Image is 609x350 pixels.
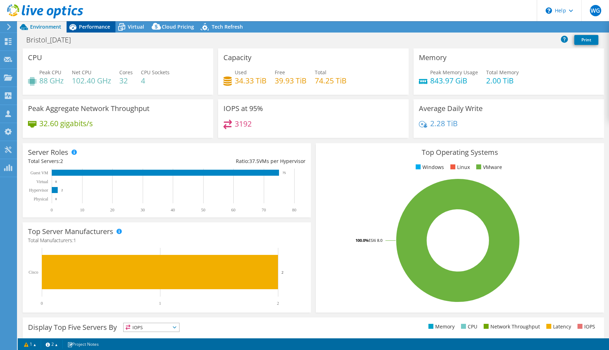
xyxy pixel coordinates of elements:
span: 37.5 [249,158,259,164]
h4: Total Manufacturers: [28,237,306,244]
span: Peak CPU [39,69,61,76]
a: Print [574,35,598,45]
text: Hypervisor [29,188,48,193]
span: Performance [79,23,110,30]
span: Environment [30,23,61,30]
span: Peak Memory Usage [430,69,478,76]
text: 0 [41,301,43,306]
h3: Server Roles [28,148,68,156]
text: Virtual [36,179,49,184]
text: 0 [55,180,57,183]
a: 2 [41,340,63,349]
span: Cloud Pricing [162,23,194,30]
span: WG [590,5,601,16]
span: Cores [119,69,133,76]
li: CPU [459,323,477,331]
a: 1 [19,340,41,349]
span: IOPS [124,323,179,332]
text: 2 [277,301,279,306]
svg: \n [546,7,552,14]
h4: 74.25 TiB [315,77,347,84]
span: Used [235,69,247,76]
text: 40 [171,208,175,212]
li: Windows [414,163,444,171]
h4: 4 [141,77,170,84]
tspan: 100.0% [355,238,369,243]
text: Physical [34,197,48,202]
text: 2 [281,270,284,274]
span: CPU Sockets [141,69,170,76]
h3: Top Operating Systems [321,148,599,156]
text: 0 [55,197,57,201]
span: Free [275,69,285,76]
h4: 102.40 GHz [72,77,111,84]
li: Latency [545,323,571,331]
text: Cisco [29,270,38,275]
span: Net CPU [72,69,91,76]
li: IOPS [576,323,595,331]
h3: Memory [419,54,446,62]
text: 30 [141,208,145,212]
span: 2 [60,158,63,164]
h3: Average Daily Write [419,105,483,112]
text: Guest VM [30,170,48,175]
li: Memory [427,323,455,331]
h1: Bristol_[DATE] [23,36,82,44]
tspan: ESXi 8.0 [369,238,382,243]
div: Ratio: VMs per Hypervisor [167,157,306,165]
h4: 3192 [235,120,252,128]
text: 80 [292,208,296,212]
text: 10 [80,208,84,212]
text: 50 [201,208,205,212]
h4: 88 GHz [39,77,64,84]
li: VMware [474,163,502,171]
li: Linux [449,163,470,171]
h4: 2.28 TiB [430,119,458,127]
h4: 32.60 gigabits/s [39,119,93,127]
h4: 2.00 TiB [486,77,519,84]
span: 1 [73,237,76,244]
text: 75 [283,171,286,175]
div: Total Servers: [28,157,167,165]
a: Project Notes [62,340,104,349]
h3: Capacity [223,54,251,62]
h4: 39.93 TiB [275,77,307,84]
text: 0 [51,208,53,212]
span: Total Memory [486,69,519,76]
text: 20 [110,208,114,212]
h3: Top Server Manufacturers [28,228,113,235]
li: Network Throughput [482,323,540,331]
span: Total [315,69,326,76]
h4: 34.33 TiB [235,77,267,84]
text: 2 [61,188,63,192]
h4: 32 [119,77,133,84]
text: 60 [231,208,235,212]
h4: 843.97 GiB [430,77,478,84]
h3: CPU [28,54,42,62]
text: 70 [262,208,266,212]
span: Tech Refresh [212,23,243,30]
h3: Peak Aggregate Network Throughput [28,105,149,112]
h3: IOPS at 95% [223,105,263,112]
span: Virtual [128,23,144,30]
text: 1 [159,301,161,306]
